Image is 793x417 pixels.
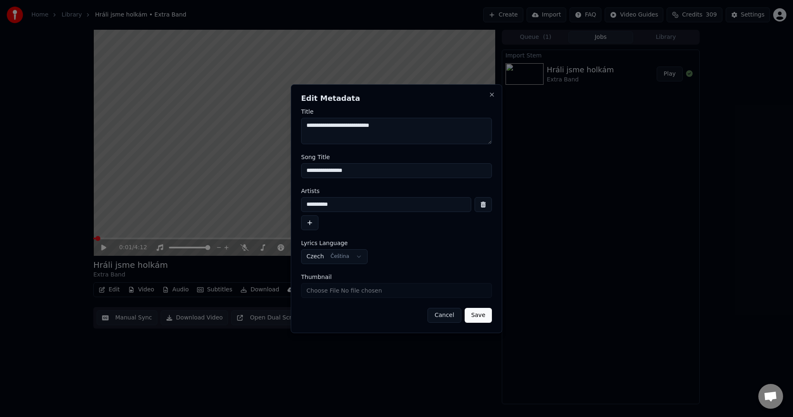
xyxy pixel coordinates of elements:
[301,95,492,102] h2: Edit Metadata
[465,308,492,323] button: Save
[301,274,332,280] span: Thumbnail
[301,154,492,160] label: Song Title
[427,308,461,323] button: Cancel
[301,188,492,194] label: Artists
[301,240,348,246] span: Lyrics Language
[301,109,492,114] label: Title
